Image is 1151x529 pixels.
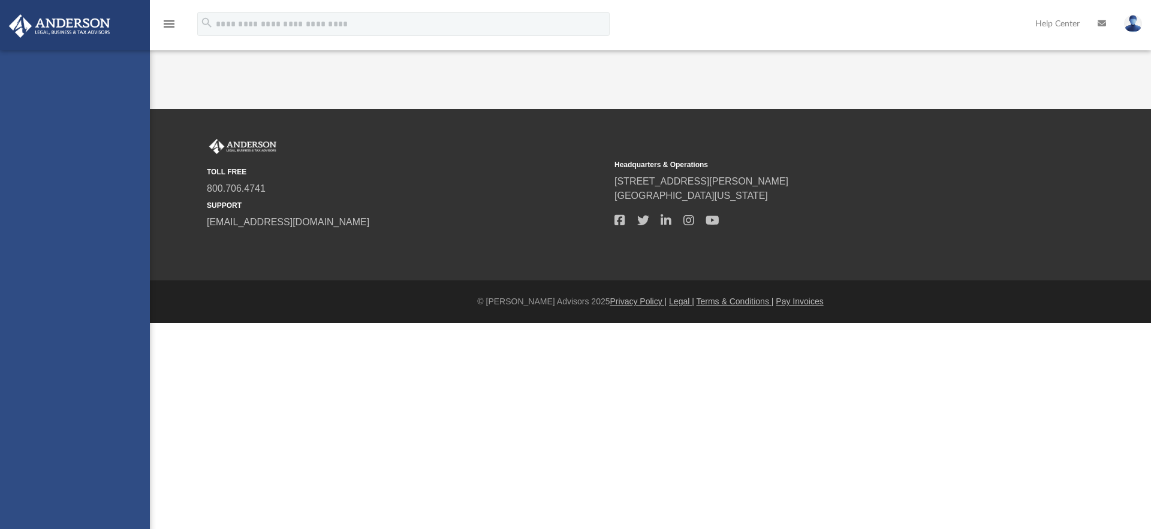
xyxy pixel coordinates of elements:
small: SUPPORT [207,200,606,211]
div: © [PERSON_NAME] Advisors 2025 [150,295,1151,308]
img: Anderson Advisors Platinum Portal [207,139,279,155]
img: Anderson Advisors Platinum Portal [5,14,114,38]
a: [STREET_ADDRESS][PERSON_NAME] [614,176,788,186]
small: Headquarters & Operations [614,159,1014,170]
i: search [200,16,213,29]
a: [EMAIL_ADDRESS][DOMAIN_NAME] [207,217,369,227]
a: Privacy Policy | [610,297,667,306]
small: TOLL FREE [207,167,606,177]
a: Legal | [669,297,694,306]
img: User Pic [1124,15,1142,32]
i: menu [162,17,176,31]
a: Terms & Conditions | [697,297,774,306]
a: 800.706.4741 [207,183,266,194]
a: Pay Invoices [776,297,823,306]
a: menu [162,23,176,31]
a: [GEOGRAPHIC_DATA][US_STATE] [614,191,768,201]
